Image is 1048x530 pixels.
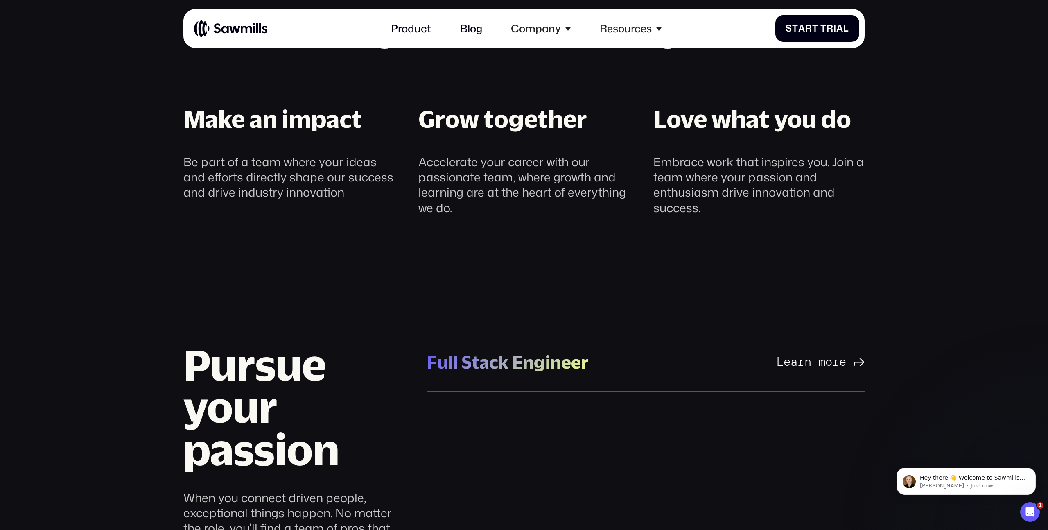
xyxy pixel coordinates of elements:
span: t [812,23,818,34]
a: Full Stack EngineerLearn more [427,333,865,392]
div: Be part of a team where your ideas and efforts directly shape our success and drive industry inno... [183,154,395,200]
span: t [792,23,798,34]
div: Embrace work that inspires you. Join a team where your passion and enthusiasm drive innovation an... [653,154,865,216]
div: Resources [600,22,652,35]
div: Company [503,14,579,43]
div: Grow together [418,103,587,135]
span: r [827,23,833,34]
div: Accelerate your career with our passionate team, where growth and learning are at the heart of ev... [418,154,630,216]
div: Make an impact [183,103,362,135]
span: a [836,23,843,34]
span: 1 [1037,502,1043,509]
span: S [786,23,792,34]
span: a [798,23,805,34]
a: StartTrial [775,15,859,42]
a: Product [383,14,439,43]
span: r [805,23,812,34]
a: Blog [452,14,490,43]
div: Love what you do [653,103,851,135]
div: Full Stack Engineer [427,350,589,374]
iframe: Intercom live chat [1020,502,1040,522]
iframe: Intercom notifications message [884,451,1048,508]
span: l [843,23,849,34]
span: T [820,23,827,34]
h2: Our core values [183,11,865,53]
div: Learn more [777,355,846,369]
div: Resources [592,14,670,43]
h2: Pursue your passion [183,343,403,471]
span: i [833,23,836,34]
div: Company [511,22,561,35]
